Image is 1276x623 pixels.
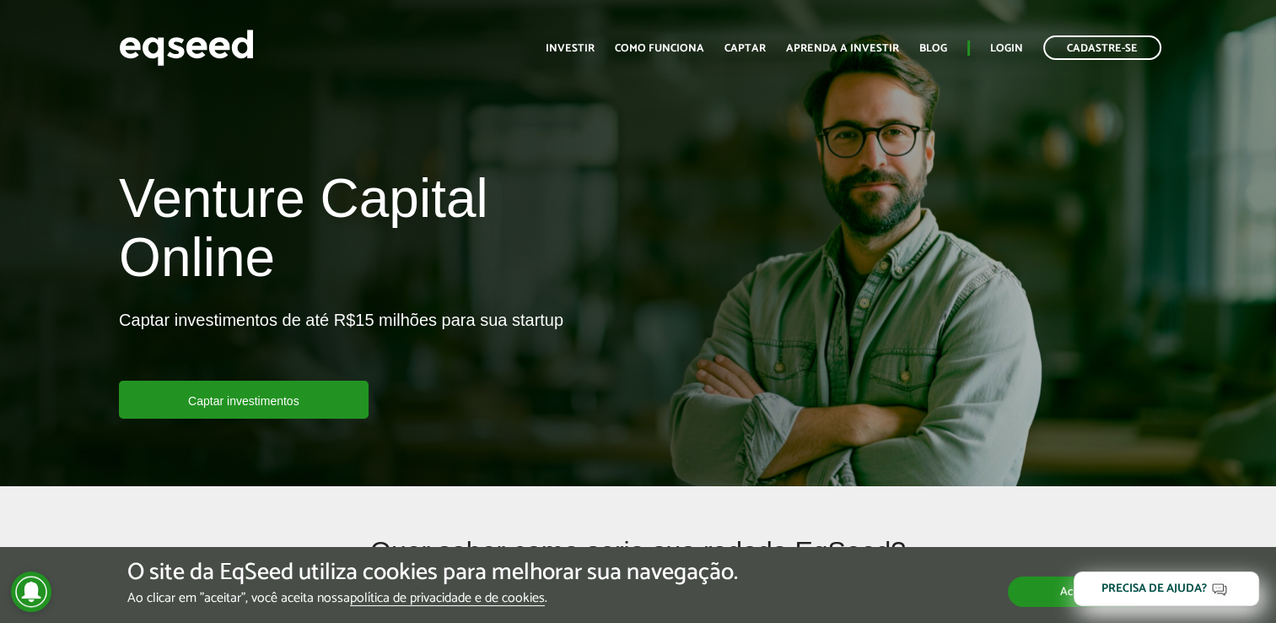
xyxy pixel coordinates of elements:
[225,537,1051,592] h2: Quer saber como seria sua rodada EqSeed?
[127,560,738,586] h5: O site da EqSeed utiliza cookies para melhorar sua navegação.
[546,43,595,54] a: Investir
[119,310,563,381] p: Captar investimentos de até R$15 milhões para sua startup
[119,169,625,296] h1: Venture Capital Online
[724,43,766,54] a: Captar
[119,25,254,70] img: EqSeed
[127,590,738,606] p: Ao clicar em "aceitar", você aceita nossa .
[350,592,545,606] a: política de privacidade e de cookies
[1043,35,1161,60] a: Cadastre-se
[990,43,1023,54] a: Login
[919,43,947,54] a: Blog
[786,43,899,54] a: Aprenda a investir
[615,43,704,54] a: Como funciona
[119,381,369,419] a: Captar investimentos
[1008,577,1149,607] button: Aceitar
